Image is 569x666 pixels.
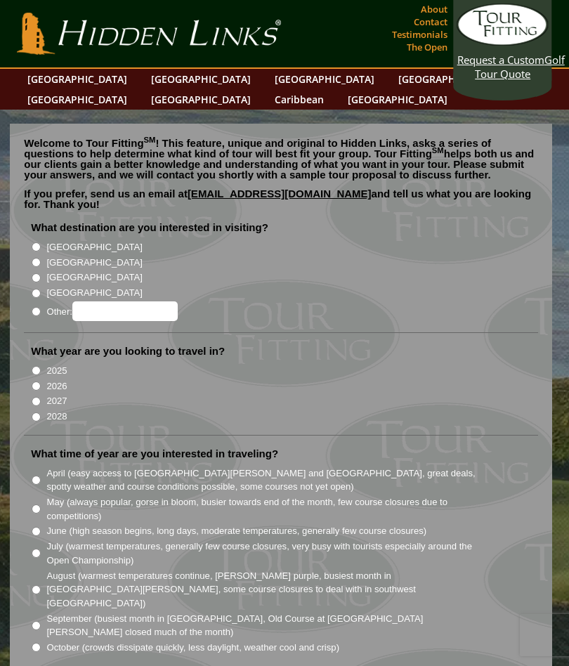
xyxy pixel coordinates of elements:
[46,240,142,254] label: [GEOGRAPHIC_DATA]
[268,69,381,89] a: [GEOGRAPHIC_DATA]
[403,37,451,57] a: The Open
[144,69,258,89] a: [GEOGRAPHIC_DATA]
[46,301,177,321] label: Other:
[46,410,67,424] label: 2028
[31,344,225,358] label: What year are you looking to travel in?
[46,379,67,393] label: 2026
[46,270,142,285] label: [GEOGRAPHIC_DATA]
[24,188,537,220] p: If you prefer, send us an email at and tell us what you are looking for. Thank you!
[72,301,178,321] input: Other:
[20,89,134,110] a: [GEOGRAPHIC_DATA]
[46,569,480,610] label: August (warmest temperatures continue, [PERSON_NAME] purple, busiest month in [GEOGRAPHIC_DATA][P...
[457,53,544,67] span: Request a Custom
[31,221,268,235] label: What destination are you interested in visiting?
[46,364,67,378] label: 2025
[31,447,278,461] label: What time of year are you interested in traveling?
[46,524,426,538] label: June (high season begins, long days, moderate temperatures, generally few course closures)
[20,69,134,89] a: [GEOGRAPHIC_DATA]
[391,69,505,89] a: [GEOGRAPHIC_DATA]
[24,138,537,180] p: Welcome to Tour Fitting ! This feature, unique and original to Hidden Links, asks a series of que...
[46,256,142,270] label: [GEOGRAPHIC_DATA]
[341,89,454,110] a: [GEOGRAPHIC_DATA]
[46,540,480,567] label: July (warmest temperatures, generally few course closures, very busy with tourists especially aro...
[457,4,549,81] a: Request a CustomGolf Tour Quote
[410,12,451,32] a: Contact
[268,89,331,110] a: Caribbean
[144,136,156,144] sup: SM
[46,495,480,523] label: May (always popular, gorse in bloom, busier towards end of the month, few course closures due to ...
[46,394,67,408] label: 2027
[46,641,339,655] label: October (crowds dissipate quickly, less daylight, weather cool and crisp)
[144,89,258,110] a: [GEOGRAPHIC_DATA]
[46,466,480,494] label: April (easy access to [GEOGRAPHIC_DATA][PERSON_NAME] and [GEOGRAPHIC_DATA], great deals, spotty w...
[46,612,480,639] label: September (busiest month in [GEOGRAPHIC_DATA], Old Course at [GEOGRAPHIC_DATA][PERSON_NAME] close...
[388,25,451,44] a: Testimonials
[46,286,142,300] label: [GEOGRAPHIC_DATA]
[432,146,444,155] sup: SM
[188,188,372,200] a: [EMAIL_ADDRESS][DOMAIN_NAME]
